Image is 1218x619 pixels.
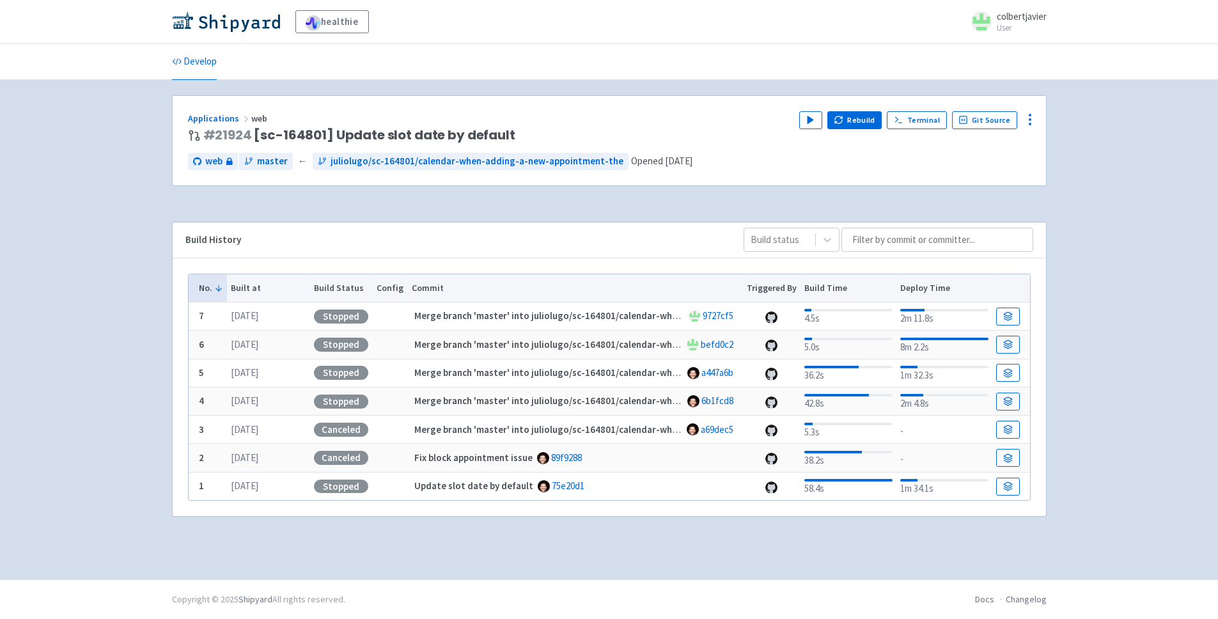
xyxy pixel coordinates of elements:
[310,274,373,302] th: Build Status
[841,228,1033,252] input: Filter by commit or committer...
[997,24,1047,32] small: User
[1006,593,1047,605] a: Changelog
[231,423,258,435] time: [DATE]
[188,113,251,124] a: Applications
[231,395,258,407] time: [DATE]
[298,154,308,169] span: ←
[900,476,988,496] div: 1m 34.1s
[996,364,1019,382] a: Build Details
[551,451,582,464] a: 89f9288
[314,309,368,324] div: Stopped
[701,423,733,435] a: a69dec5
[804,420,892,440] div: 5.3s
[701,366,733,379] a: a447a6b
[257,154,288,169] span: master
[231,480,258,492] time: [DATE]
[314,480,368,494] div: Stopped
[414,309,824,322] strong: Merge branch 'master' into juliolugo/sc-164801/calendar-when-adding-a-new-appointment-the
[199,309,204,322] b: 7
[631,155,692,167] span: Opened
[227,274,310,302] th: Built at
[804,306,892,326] div: 4.5s
[199,281,223,295] button: No.
[331,154,623,169] span: juliolugo/sc-164801/calendar-when-adding-a-new-appointment-the
[996,308,1019,325] a: Build Details
[314,366,368,380] div: Stopped
[996,336,1019,354] a: Build Details
[199,423,204,435] b: 3
[964,12,1047,32] a: colbertjavier User
[701,338,733,350] a: befd0c2
[804,335,892,355] div: 5.0s
[996,449,1019,467] a: Build Details
[900,421,988,439] div: -
[373,274,408,302] th: Config
[295,10,369,33] a: healthie
[239,153,293,170] a: master
[799,111,822,129] button: Play
[414,451,533,464] strong: Fix block appointment issue
[900,391,988,411] div: 2m 4.8s
[414,480,533,492] strong: Update slot date by default
[414,423,824,435] strong: Merge branch 'master' into juliolugo/sc-164801/calendar-when-adding-a-new-appointment-the
[407,274,742,302] th: Commit
[827,111,882,129] button: Rebuild
[887,111,946,129] a: Terminal
[996,478,1019,496] a: Build Details
[900,306,988,326] div: 2m 11.8s
[251,113,269,124] span: web
[996,421,1019,439] a: Build Details
[414,338,824,350] strong: Merge branch 'master' into juliolugo/sc-164801/calendar-when-adding-a-new-appointment-the
[896,274,992,302] th: Deploy Time
[205,154,223,169] span: web
[172,12,280,32] img: Shipyard logo
[199,451,204,464] b: 2
[313,153,629,170] a: juliolugo/sc-164801/calendar-when-adding-a-new-appointment-the
[199,395,204,407] b: 4
[952,111,1018,129] a: Git Source
[199,338,204,350] b: 6
[552,480,584,492] a: 75e20d1
[742,274,800,302] th: Triggered By
[231,366,258,379] time: [DATE]
[172,593,345,606] div: Copyright © 2025 All rights reserved.
[199,366,204,379] b: 5
[172,44,217,80] a: Develop
[900,335,988,355] div: 8m 2.2s
[203,126,252,144] a: #21924
[804,363,892,383] div: 36.2s
[900,363,988,383] div: 1m 32.3s
[703,309,733,322] a: 9727cf5
[665,155,692,167] time: [DATE]
[231,338,258,350] time: [DATE]
[314,423,368,437] div: Canceled
[804,391,892,411] div: 42.8s
[997,10,1047,22] span: colbertjavier
[188,153,238,170] a: web
[203,128,515,143] span: [sc-164801] Update slot date by default
[231,309,258,322] time: [DATE]
[701,395,733,407] a: 6b1fcd8
[800,274,896,302] th: Build Time
[314,395,368,409] div: Stopped
[996,393,1019,411] a: Build Details
[804,448,892,468] div: 38.2s
[975,593,994,605] a: Docs
[231,451,258,464] time: [DATE]
[314,451,368,465] div: Canceled
[314,338,368,352] div: Stopped
[199,480,204,492] b: 1
[238,593,272,605] a: Shipyard
[900,450,988,467] div: -
[414,395,824,407] strong: Merge branch 'master' into juliolugo/sc-164801/calendar-when-adding-a-new-appointment-the
[804,476,892,496] div: 58.4s
[414,366,824,379] strong: Merge branch 'master' into juliolugo/sc-164801/calendar-when-adding-a-new-appointment-the
[185,233,723,247] div: Build History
